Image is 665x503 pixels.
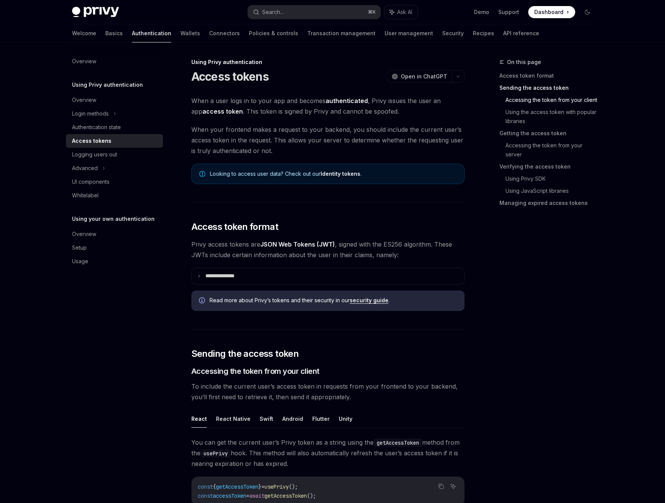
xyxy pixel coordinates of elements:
[72,191,99,200] div: Whitelabel
[198,492,213,499] span: const
[368,9,376,15] span: ⌘ K
[339,410,352,428] button: Unity
[72,24,96,42] a: Welcome
[216,410,250,428] button: React Native
[528,6,575,18] a: Dashboard
[387,70,452,83] button: Open in ChatGPT
[325,97,368,105] strong: authenticated
[385,24,433,42] a: User management
[503,24,539,42] a: API reference
[507,58,541,67] span: On this page
[581,6,593,18] button: Toggle dark mode
[258,483,261,490] span: }
[202,108,243,115] strong: access token
[72,164,98,173] div: Advanced
[248,5,380,19] button: Search...⌘K
[199,171,205,177] svg: Note
[505,94,599,106] a: Accessing the token from your client
[307,24,376,42] a: Transaction management
[66,175,163,189] a: UI components
[66,148,163,161] a: Logging users out
[72,123,121,132] div: Authentication state
[505,185,599,197] a: Using JavaScript libraries
[191,437,465,469] span: You can get the current user’s Privy token as a string using the method from the hook. This metho...
[105,24,123,42] a: Basics
[66,241,163,255] a: Setup
[72,214,155,223] h5: Using your own authentication
[505,173,599,185] a: Using Privy SDK
[307,492,316,499] span: ();
[262,8,283,17] div: Search...
[397,8,412,16] span: Ask AI
[321,170,360,177] a: Identity tokens
[210,297,457,304] span: Read more about Privy’s tokens and their security in our .
[374,439,422,447] code: getAccessToken
[210,170,457,178] span: Looking to access user data? Check out our .
[72,136,111,145] div: Access tokens
[350,297,388,304] a: security guide
[282,410,303,428] button: Android
[191,221,279,233] span: Access token format
[448,481,458,491] button: Ask AI
[72,150,117,159] div: Logging users out
[384,5,418,19] button: Ask AI
[261,483,264,490] span: =
[498,8,519,16] a: Support
[289,483,298,490] span: ();
[66,255,163,268] a: Usage
[264,492,307,499] span: getAccessToken
[72,243,87,252] div: Setup
[534,8,563,16] span: Dashboard
[499,82,599,94] a: Sending the access token
[249,24,298,42] a: Policies & controls
[180,24,200,42] a: Wallets
[312,410,330,428] button: Flutter
[72,57,96,66] div: Overview
[191,95,465,117] span: When a user logs in to your app and becomes , Privy issues the user an app . This token is signed...
[72,80,143,89] h5: Using Privy authentication
[66,55,163,68] a: Overview
[499,127,599,139] a: Getting the access token
[191,58,465,66] div: Using Privy authentication
[132,24,171,42] a: Authentication
[199,297,207,305] svg: Info
[72,257,88,266] div: Usage
[249,492,264,499] span: await
[213,492,246,499] span: accessToken
[66,189,163,202] a: Whitelabel
[191,124,465,156] span: When your frontend makes a request to your backend, you should include the current user’s access ...
[66,227,163,241] a: Overview
[246,492,249,499] span: =
[213,483,216,490] span: {
[436,481,446,491] button: Copy the contents from the code block
[474,8,489,16] a: Demo
[191,348,299,360] span: Sending the access token
[499,70,599,82] a: Access token format
[198,483,213,490] span: const
[191,239,465,260] span: Privy access tokens are , signed with the ES256 algorithm. These JWTs include certain information...
[191,366,319,376] span: Accessing the token from your client
[200,449,231,458] code: usePrivy
[260,410,273,428] button: Swift
[72,177,110,186] div: UI components
[442,24,464,42] a: Security
[72,95,96,105] div: Overview
[72,109,109,118] div: Login methods
[505,139,599,161] a: Accessing the token from your server
[499,161,599,173] a: Verifying the access token
[66,120,163,134] a: Authentication state
[209,24,240,42] a: Connectors
[191,381,465,402] span: To include the current user’s access token in requests from your frontend to your backend, you’ll...
[191,410,207,428] button: React
[264,483,289,490] span: usePrivy
[505,106,599,127] a: Using the access token with popular libraries
[191,70,269,83] h1: Access tokens
[66,93,163,107] a: Overview
[401,73,447,80] span: Open in ChatGPT
[216,483,258,490] span: getAccessToken
[260,241,335,248] a: JSON Web Tokens (JWT)
[66,134,163,148] a: Access tokens
[473,24,494,42] a: Recipes
[72,230,96,239] div: Overview
[72,7,119,17] img: dark logo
